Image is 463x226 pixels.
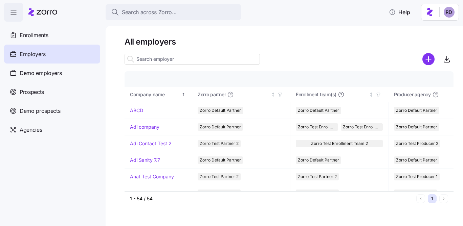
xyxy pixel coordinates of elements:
span: Zorro Test Producer 2 [396,140,438,147]
a: ABCD [130,107,143,114]
th: Company nameSorted ascending [125,87,192,102]
svg: add icon [422,53,435,65]
span: Help [389,8,410,16]
button: Search across Zorro... [106,4,241,20]
a: Enrollments [4,26,100,45]
span: Zorro partner [198,91,226,98]
div: Not sorted [369,92,374,97]
span: Zorro Test Enrollment Team 1 [343,123,381,131]
button: 1 [428,194,437,203]
span: Employers [20,50,46,58]
a: Adi Sanity 7.7 [130,157,160,164]
h1: All employers [125,36,454,47]
span: Demo employers [20,69,62,77]
span: Zorro Test Partner 2 [200,190,239,197]
a: Demo prospects [4,101,100,120]
button: Next page [439,194,448,203]
a: Adi Contact Test 2 [130,140,172,147]
input: Search employer [125,54,260,65]
span: Zorro Test Enrollment Team 2 [298,123,336,131]
a: Employers [4,45,100,64]
th: Enrollment team(s)Not sorted [290,87,389,102]
div: Company name [130,91,180,98]
span: Zorro Default Partner [200,107,241,114]
span: Zorro Default Partner [200,156,241,164]
div: 1 - 54 / 54 [130,195,414,202]
span: Zorro Test Partner 2 [200,173,239,180]
a: Adi company [130,124,159,130]
span: Zorro Default Partner [298,107,339,114]
a: Anat Test Company [130,173,174,180]
span: Zorro Default Partner [396,123,437,131]
div: Sorted ascending [181,92,186,97]
button: Previous page [416,194,425,203]
span: Zorro Test Partner 2 [298,190,337,197]
span: Enrollments [20,31,48,40]
a: Aviv company2 [130,190,164,197]
span: Zorro Test Producer 1 [396,173,438,180]
button: Help [383,5,416,19]
div: Not sorted [271,92,275,97]
span: Zorro Test Partner 2 [298,173,337,180]
span: Producer agency [394,91,431,98]
span: Zorro Test Partner 2 [200,140,239,147]
span: Prospects [20,88,44,96]
span: Demo prospects [20,107,61,115]
span: Enrollment team(s) [296,91,336,98]
span: Agencies [20,126,42,134]
a: Agencies [4,120,100,139]
span: Zorro Test Partner 2 [396,190,435,197]
span: Zorro Default Partner [396,156,437,164]
th: Zorro partnerNot sorted [192,87,290,102]
span: Zorro Default Partner [298,156,339,164]
img: 6d862e07fa9c5eedf81a4422c42283ac [444,7,455,18]
a: Demo employers [4,64,100,82]
span: Search across Zorro... [122,8,177,17]
a: Prospects [4,82,100,101]
span: Zorro Default Partner [200,123,241,131]
span: Zorro Test Enrollment Team 2 [311,140,368,147]
span: Zorro Default Partner [396,107,437,114]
